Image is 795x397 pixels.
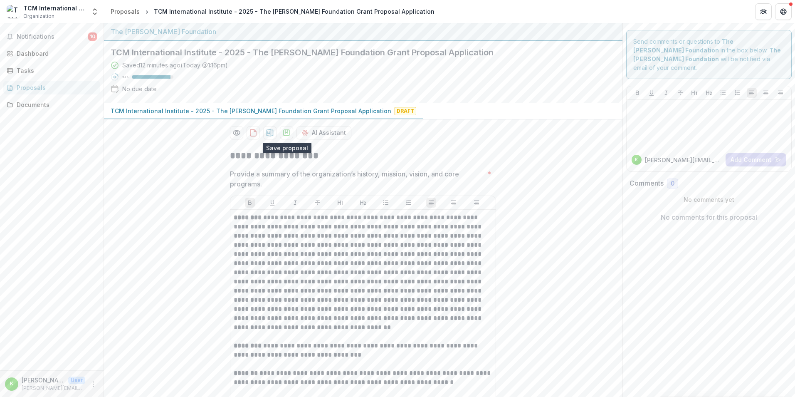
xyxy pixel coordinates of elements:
p: [PERSON_NAME][EMAIL_ADDRESS][DOMAIN_NAME] [22,376,65,385]
button: Underline [647,88,657,98]
button: Open entity switcher [89,3,101,20]
p: TCM International Institute - 2025 - The [PERSON_NAME] Foundation Grant Proposal Application [111,107,391,115]
button: Partners [755,3,772,20]
div: ken@tcmi.org [10,381,13,387]
div: Documents [17,100,94,109]
button: Bold [245,198,255,208]
div: Saved 12 minutes ago ( Today @ 1:16pm ) [122,61,228,69]
span: Organization [23,12,54,20]
div: Proposals [111,7,140,16]
button: AI Assistant [296,126,351,139]
img: TCM International Institute [7,5,20,18]
button: download-proposal [263,126,277,139]
span: 0 [671,180,674,187]
button: Heading 1 [689,88,699,98]
a: Dashboard [3,47,100,60]
p: 93 % [122,74,128,80]
a: Tasks [3,64,100,77]
p: User [68,377,85,384]
span: 10 [88,32,97,41]
a: Proposals [3,81,100,94]
div: ken@tcmi.org [635,158,638,162]
button: Heading 1 [336,198,346,208]
h2: Comments [630,179,664,187]
a: Proposals [107,5,143,17]
button: Align Center [761,88,771,98]
button: Ordered List [733,88,743,98]
div: Proposals [17,83,94,92]
div: Tasks [17,66,94,75]
div: TCM International Institute [23,4,86,12]
h2: TCM International Institute - 2025 - The [PERSON_NAME] Foundation Grant Proposal Application [111,47,602,57]
p: No comments yet [630,195,789,204]
button: Heading 2 [358,198,368,208]
button: Align Left [426,198,436,208]
p: Provide a summary of the organization’s history, mission, vision, and core programs. [230,169,484,189]
button: Italicize [661,88,671,98]
span: Notifications [17,33,88,40]
button: Add Comment [726,153,786,166]
button: More [89,379,99,389]
button: Align Center [449,198,459,208]
div: Send comments or questions to in the box below. will be notified via email of your comment. [626,30,792,79]
nav: breadcrumb [107,5,438,17]
button: Bold [632,88,642,98]
p: [PERSON_NAME][EMAIL_ADDRESS][DOMAIN_NAME] [22,385,85,392]
button: Align Left [747,88,757,98]
button: Bullet List [718,88,728,98]
button: Strike [675,88,685,98]
button: Align Right [472,198,481,208]
button: Ordered List [403,198,413,208]
div: TCM International Institute - 2025 - The [PERSON_NAME] Foundation Grant Proposal Application [154,7,435,16]
button: Preview 1ef56f53-8d9c-4af9-92cd-06e7b8515af2-0.pdf [230,126,243,139]
p: No comments for this proposal [661,212,757,222]
button: download-proposal [280,126,293,139]
span: Draft [395,107,416,115]
div: Dashboard [17,49,94,58]
button: Get Help [775,3,792,20]
button: Notifications10 [3,30,100,43]
button: Heading 2 [704,88,714,98]
div: No due date [122,84,157,93]
p: [PERSON_NAME][EMAIL_ADDRESS][DOMAIN_NAME] [645,156,723,164]
button: Strike [313,198,323,208]
button: Bullet List [381,198,391,208]
a: Documents [3,98,100,112]
div: The [PERSON_NAME] Foundation [111,27,616,37]
button: Underline [267,198,277,208]
button: download-proposal [247,126,260,139]
button: Align Right [775,88,785,98]
button: Italicize [290,198,300,208]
